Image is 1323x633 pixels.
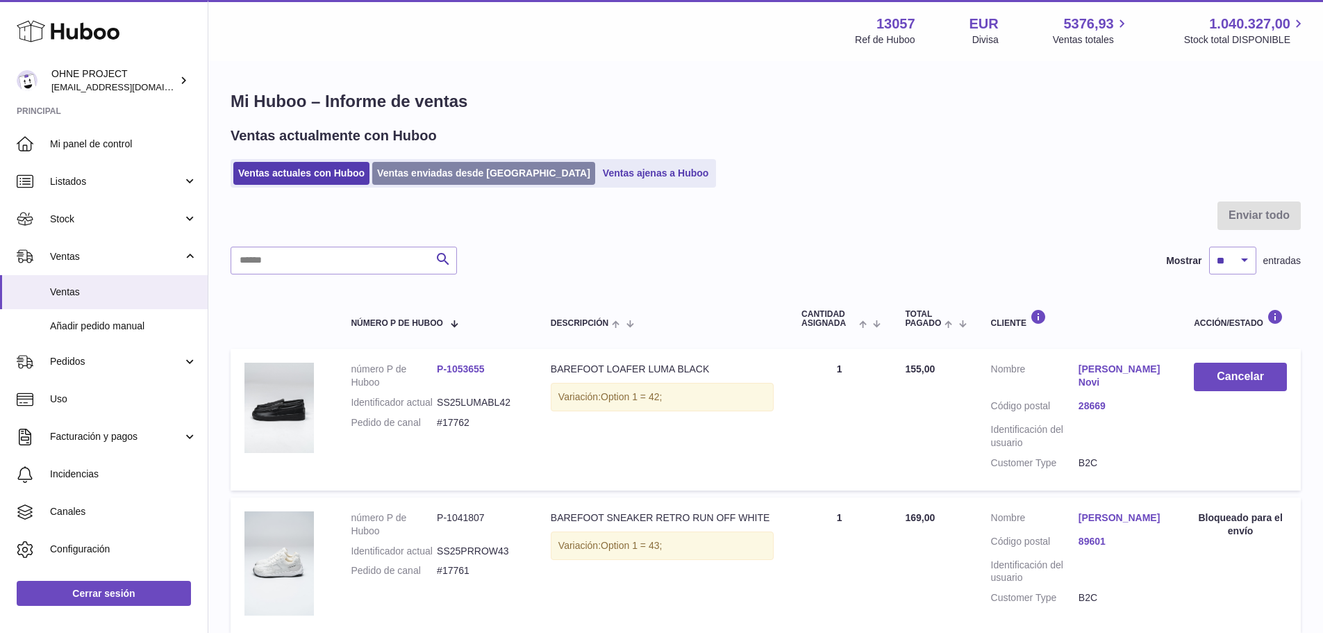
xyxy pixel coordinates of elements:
span: Ventas [50,286,197,299]
span: Canales [50,505,197,518]
span: [EMAIL_ADDRESS][DOMAIN_NAME] [51,81,204,92]
div: Variación: [551,532,774,560]
a: Ventas actuales con Huboo [233,162,369,185]
a: [PERSON_NAME] [1079,511,1166,525]
dt: número P de Huboo [351,363,437,389]
dt: Customer Type [991,457,1079,470]
dd: #17762 [437,416,523,429]
span: Listados [50,175,183,188]
dd: B2C [1079,591,1166,605]
img: internalAdmin-13057@internal.huboo.com [17,70,38,91]
span: Cantidad ASIGNADA [801,310,856,328]
a: 28669 [1079,400,1166,413]
dd: SS25LUMABL42 [437,396,523,409]
span: 169,00 [905,512,935,523]
a: Cerrar sesión [17,581,191,606]
strong: 13057 [876,15,915,33]
span: número P de Huboo [351,319,442,328]
img: DSC02819.jpg [244,511,314,616]
h1: Mi Huboo – Informe de ventas [231,90,1301,113]
dt: Pedido de canal [351,416,437,429]
td: 1 [788,498,891,633]
img: LUMA_BLACK_SMALL_4afcdadb-724a-45bb-a5a5-895f272ecdfb.jpg [244,363,314,453]
span: Descripción [551,319,608,328]
dt: número P de Huboo [351,511,437,538]
span: Ventas [50,250,183,263]
h2: Ventas actualmente con Huboo [231,126,437,145]
span: 155,00 [905,363,935,375]
dd: P-1041807 [437,511,523,538]
span: 5376,93 [1063,15,1113,33]
label: Mostrar [1166,254,1201,268]
dd: #17761 [437,564,523,577]
dt: Identificador actual [351,396,437,409]
span: Option 1 = 42; [601,391,662,402]
div: Acción/Estado [1194,309,1287,328]
div: OHNE PROJECT [51,67,176,94]
div: BAREFOOT SNEAKER RETRO RUN OFF WHITE [551,511,774,525]
div: Cliente [991,309,1167,328]
a: Ventas enviadas desde [GEOGRAPHIC_DATA] [372,162,595,185]
div: BAREFOOT LOAFER LUMA BLACK [551,363,774,376]
div: Variación: [551,383,774,411]
div: Ref de Huboo [855,33,915,47]
span: 1.040.327,00 [1209,15,1290,33]
span: Stock [50,213,183,226]
span: Facturación y pagos [50,430,183,443]
span: Uso [50,393,197,406]
span: Option 1 = 43; [601,540,662,551]
a: 89601 [1079,535,1166,548]
dt: Pedido de canal [351,564,437,577]
a: 1.040.327,00 Stock total DISPONIBLE [1184,15,1306,47]
strong: EUR [970,15,999,33]
a: Ventas ajenas a Huboo [598,162,714,185]
div: Divisa [972,33,999,47]
span: Configuración [50,543,197,556]
dt: Código postal [991,400,1079,416]
dt: Identificación del usuario [991,423,1079,450]
span: Incidencias [50,468,197,481]
dd: SS25PRROW43 [437,545,523,558]
dd: B2C [1079,457,1166,470]
a: 5376,93 Ventas totales [1053,15,1130,47]
td: 1 [788,349,891,490]
span: entradas [1263,254,1301,268]
dt: Nombre [991,363,1079,393]
dt: Código postal [991,535,1079,552]
span: Total pagado [905,310,941,328]
span: Mi panel de control [50,138,197,151]
span: Stock total DISPONIBLE [1184,33,1306,47]
dt: Customer Type [991,591,1079,605]
dt: Nombre [991,511,1079,528]
span: Añadir pedido manual [50,320,197,333]
div: Bloqueado para el envío [1194,511,1287,538]
dt: Identificación del usuario [991,559,1079,585]
dt: Identificador actual [351,545,437,558]
a: [PERSON_NAME] Novi [1079,363,1166,389]
a: P-1053655 [437,363,485,375]
span: Ventas totales [1053,33,1130,47]
button: Cancelar [1194,363,1287,391]
span: Pedidos [50,355,183,368]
